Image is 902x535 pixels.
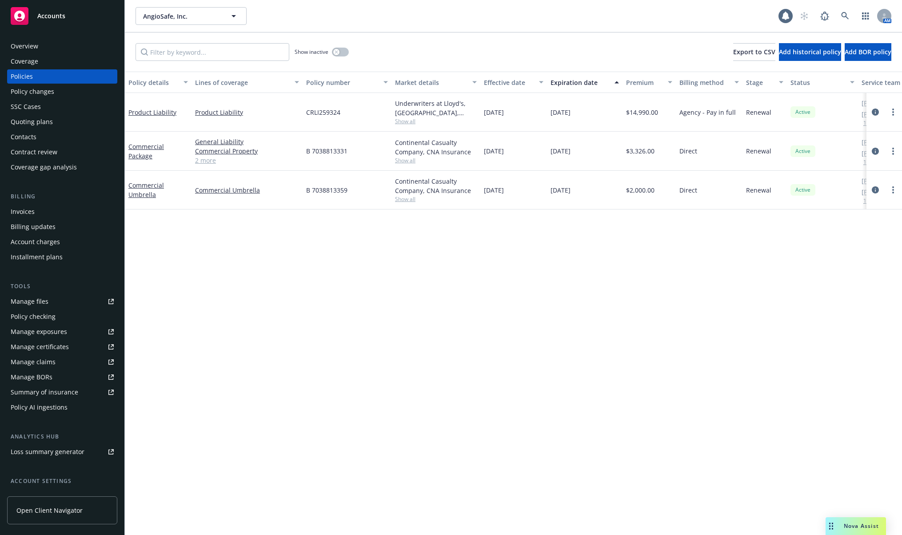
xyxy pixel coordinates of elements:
[11,385,78,399] div: Summary of insurance
[136,43,289,61] input: Filter by keyword...
[826,517,886,535] button: Nova Assist
[7,325,117,339] span: Manage exposures
[11,355,56,369] div: Manage claims
[779,43,841,61] button: Add historical policy
[306,78,378,87] div: Policy number
[7,145,117,159] a: Contract review
[679,78,729,87] div: Billing method
[679,146,697,156] span: Direct
[195,185,299,195] a: Commercial Umbrella
[11,220,56,234] div: Billing updates
[11,145,57,159] div: Contract review
[136,7,247,25] button: AngioSafe, Inc.
[11,310,56,324] div: Policy checking
[480,72,547,93] button: Effective date
[870,107,881,117] a: circleInformation
[626,146,655,156] span: $3,326.00
[551,108,571,117] span: [DATE]
[888,107,898,117] a: more
[845,48,891,56] span: Add BOR policy
[794,186,812,194] span: Active
[746,78,774,87] div: Stage
[484,146,504,156] span: [DATE]
[7,355,117,369] a: Manage claims
[7,445,117,459] a: Loss summary generator
[7,385,117,399] a: Summary of insurance
[11,160,77,174] div: Coverage gap analysis
[626,108,658,117] span: $14,990.00
[7,400,117,414] a: Policy AI ingestions
[676,72,742,93] button: Billing method
[836,7,854,25] a: Search
[395,177,477,195] div: Continental Casualty Company, CNA Insurance
[484,108,504,117] span: [DATE]
[484,78,534,87] div: Effective date
[7,370,117,384] a: Manage BORs
[195,108,299,117] a: Product Liability
[794,108,812,116] span: Active
[125,72,192,93] button: Policy details
[11,130,36,144] div: Contacts
[303,72,391,93] button: Policy number
[746,146,771,156] span: Renewal
[7,84,117,99] a: Policy changes
[551,185,571,195] span: [DATE]
[395,117,477,125] span: Show all
[7,294,117,309] a: Manage files
[143,12,220,21] span: AngioSafe, Inc.
[888,146,898,157] a: more
[11,69,33,84] div: Policies
[11,54,38,68] div: Coverage
[11,445,84,459] div: Loss summary generator
[790,78,845,87] div: Status
[733,43,775,61] button: Export to CSV
[306,108,340,117] span: CRLI259324
[7,220,117,234] a: Billing updates
[746,185,771,195] span: Renewal
[888,185,898,195] a: more
[395,195,477,203] span: Show all
[195,146,299,156] a: Commercial Property
[306,146,347,156] span: B 7038813331
[551,78,609,87] div: Expiration date
[679,108,736,117] span: Agency - Pay in full
[484,185,504,195] span: [DATE]
[746,108,771,117] span: Renewal
[626,78,663,87] div: Premium
[7,54,117,68] a: Coverage
[794,147,812,155] span: Active
[551,146,571,156] span: [DATE]
[128,142,164,160] a: Commercial Package
[395,138,477,157] div: Continental Casualty Company, CNA Insurance
[7,235,117,249] a: Account charges
[7,115,117,129] a: Quoting plans
[11,235,60,249] div: Account charges
[787,72,858,93] button: Status
[857,7,874,25] a: Switch app
[7,282,117,291] div: Tools
[7,130,117,144] a: Contacts
[7,310,117,324] a: Policy checking
[547,72,623,93] button: Expiration date
[395,157,477,164] span: Show all
[11,400,68,414] div: Policy AI ingestions
[7,39,117,53] a: Overview
[7,4,117,28] a: Accounts
[11,250,63,264] div: Installment plans
[11,370,52,384] div: Manage BORs
[192,72,303,93] button: Lines of coverage
[11,39,38,53] div: Overview
[295,48,328,56] span: Show inactive
[11,294,48,309] div: Manage files
[7,69,117,84] a: Policies
[844,522,879,530] span: Nova Assist
[7,160,117,174] a: Coverage gap analysis
[742,72,787,93] button: Stage
[623,72,676,93] button: Premium
[395,78,467,87] div: Market details
[7,192,117,201] div: Billing
[195,137,299,146] a: General Liability
[7,477,117,486] div: Account settings
[128,78,178,87] div: Policy details
[11,340,69,354] div: Manage certificates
